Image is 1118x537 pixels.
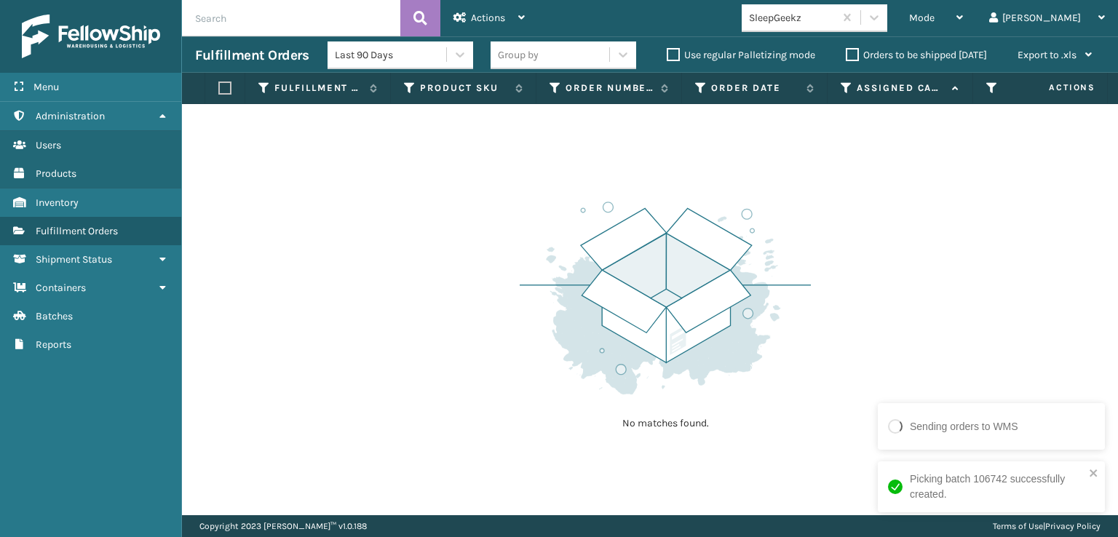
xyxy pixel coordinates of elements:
label: Orders to be shipped [DATE] [846,49,987,61]
span: Menu [33,81,59,93]
span: Mode [909,12,935,24]
label: Assigned Carrier Service [857,81,945,95]
h3: Fulfillment Orders [195,47,309,64]
button: close [1089,467,1099,481]
span: Batches [36,310,73,322]
div: SleepGeekz [749,10,836,25]
span: Export to .xls [1018,49,1077,61]
span: Shipment Status [36,253,112,266]
div: Last 90 Days [335,47,448,63]
span: Products [36,167,76,180]
label: Fulfillment Order Id [274,81,362,95]
span: Reports [36,338,71,351]
span: Fulfillment Orders [36,225,118,237]
div: Picking batch 106742 successfully created. [910,472,1085,502]
div: Group by [498,47,539,63]
span: Administration [36,110,105,122]
img: logo [22,15,160,58]
span: Inventory [36,196,79,209]
label: Use regular Palletizing mode [667,49,815,61]
p: Copyright 2023 [PERSON_NAME]™ v 1.0.188 [199,515,367,537]
label: Order Number [566,81,654,95]
span: Actions [471,12,505,24]
label: Order Date [711,81,799,95]
label: Product SKU [420,81,508,95]
span: Users [36,139,61,151]
div: Sending orders to WMS [910,419,1018,434]
span: Containers [36,282,86,294]
span: Actions [1003,76,1104,100]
